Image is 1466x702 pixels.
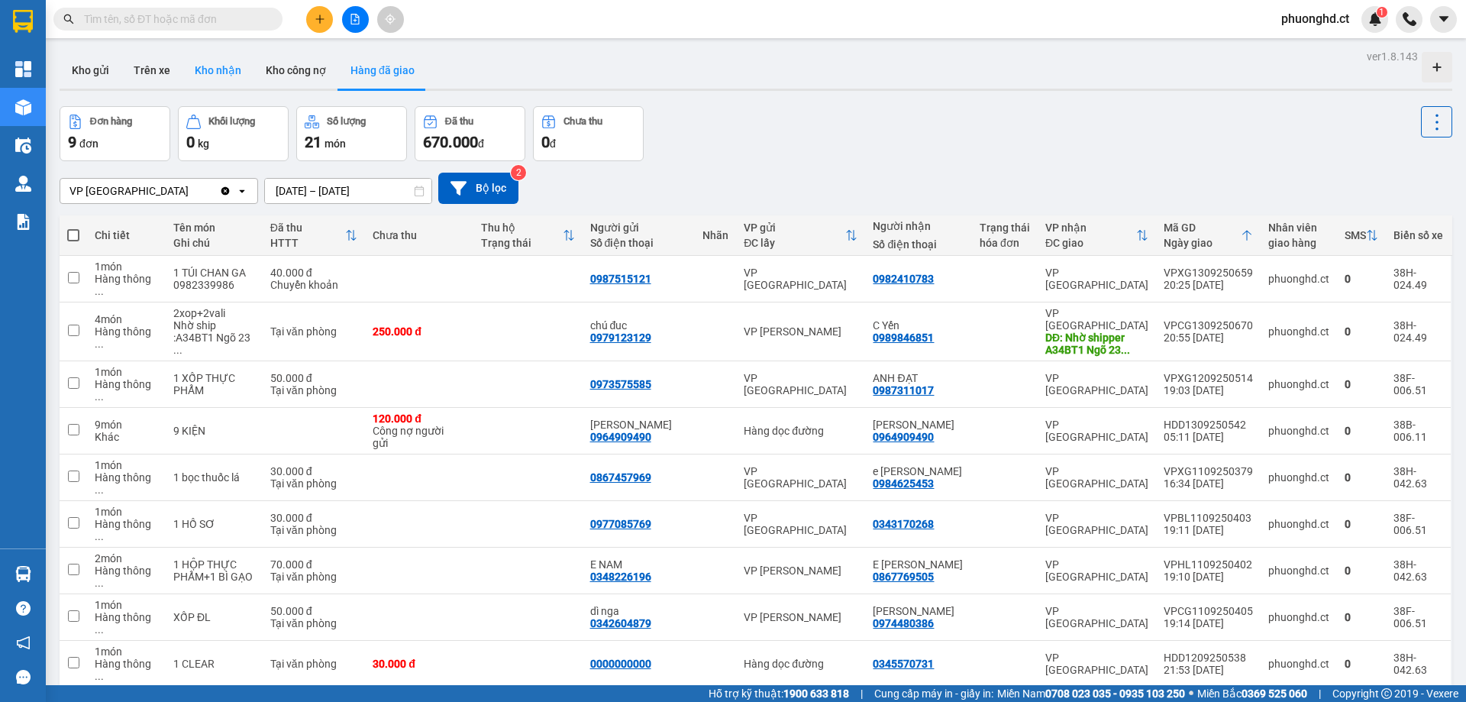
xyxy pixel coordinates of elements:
button: Trên xe [121,52,182,89]
div: 0345570731 [873,658,934,670]
button: Khối lượng0kg [178,106,289,161]
div: 9 KIỆN [173,425,255,437]
input: Selected VP Hà Đông. [190,183,192,199]
input: Tìm tên, số ĐT hoặc mã đơn [84,11,264,27]
div: Thu hộ [481,222,562,234]
div: 1 bọc thuốc lá [173,471,255,484]
div: 0982339986 [173,279,255,291]
span: search [63,14,74,24]
div: 19:03 [DATE] [1164,384,1253,396]
div: VP [GEOGRAPHIC_DATA] [1045,652,1148,676]
div: 1 HỒ SƠ [173,518,255,530]
div: 38F-006.51 [1393,512,1443,536]
span: ... [95,285,104,297]
div: 0 [1345,658,1378,670]
div: Biển số xe [1393,229,1443,241]
div: 38F-006.51 [1393,372,1443,396]
span: ⚪️ [1189,691,1193,697]
div: 19:11 [DATE] [1164,524,1253,536]
div: Chưa thu [373,229,466,241]
span: món [325,137,346,150]
th: Toggle SortBy [736,215,865,256]
div: Khối lượng [208,116,255,127]
button: aim [377,6,404,33]
span: 21 [305,133,321,151]
span: aim [385,14,396,24]
span: ... [95,577,104,589]
span: ... [95,338,104,350]
span: copyright [1381,688,1392,699]
div: Tại văn phòng [270,524,357,536]
div: 0 [1345,273,1378,285]
span: 0 [186,133,195,151]
div: 50.000 đ [270,372,357,384]
div: 0984625453 [873,477,934,490]
img: icon-new-feature [1368,12,1382,26]
div: VP [GEOGRAPHIC_DATA] [1045,307,1148,332]
img: solution-icon [15,214,31,230]
div: 1 CLEAR [173,658,255,670]
div: Tạo kho hàng mới [1422,52,1452,82]
div: Trạng thái [481,237,562,249]
div: 0 [1345,565,1378,577]
div: 250.000 đ [373,325,466,338]
div: XỐP ĐL [173,611,255,623]
span: | [861,685,863,702]
div: Tại văn phòng [270,477,357,490]
div: E Vân Anh [873,558,964,571]
div: VPXG1109250379 [1164,465,1253,477]
div: 0974480386 [873,617,934,629]
div: 30.000 đ [270,465,357,477]
img: logo-vxr [13,10,33,33]
div: C Yến [873,319,964,332]
div: Hàng dọc đường [744,425,857,437]
th: Toggle SortBy [473,215,582,256]
div: VP [GEOGRAPHIC_DATA] [744,465,857,490]
div: Số điện thoại [590,237,688,249]
div: phuonghd.ct [1268,518,1329,530]
div: giao hàng [1268,237,1329,249]
button: caret-down [1430,6,1457,33]
span: đ [478,137,484,150]
div: 20:25 [DATE] [1164,279,1253,291]
div: VP [GEOGRAPHIC_DATA] [1045,605,1148,629]
div: 0000000000 [590,658,651,670]
div: 05:11 [DATE] [1164,431,1253,443]
span: ... [95,530,104,542]
div: Công nợ người gửi [373,425,449,449]
img: dashboard-icon [15,61,31,77]
span: question-circle [16,601,31,616]
div: 1 món [95,645,158,658]
div: 9 món [95,419,158,431]
div: chú đuc [590,319,688,332]
div: Chuyển khoản [270,279,357,291]
div: VP [GEOGRAPHIC_DATA] [1045,512,1148,536]
div: phuonghd.ct [1268,378,1329,390]
div: Tại văn phòng [270,658,357,670]
div: 1 HỘP THỰC PHẨM+1 BÌ GẠO [173,558,255,583]
div: ver 1.8.143 [1367,48,1418,65]
span: Cung cấp máy in - giấy in: [874,685,993,702]
div: 0867769505 [873,571,934,583]
div: VPXG1309250659 [1164,267,1253,279]
div: Hàng thông thường [95,518,158,542]
div: 0867457969 [590,471,651,484]
div: Hàng thông thường [95,611,158,636]
div: 30.000 đ [270,512,357,524]
div: 0 [1345,471,1378,484]
th: Toggle SortBy [1337,215,1386,256]
span: notification [16,636,31,650]
div: 120.000 đ [373,412,466,425]
div: VPCG1309250670 [1164,319,1253,332]
div: VPBL1109250403 [1164,512,1253,524]
svg: Clear value [219,185,231,197]
div: 40.000 đ [270,267,357,279]
div: Lê Anh [873,605,964,617]
div: Hàng dọc đường [744,658,857,670]
div: Hàng thông thường [95,273,158,297]
div: HDD1309250542 [1164,419,1253,431]
div: VP [GEOGRAPHIC_DATA] [69,183,189,199]
div: VP nhận [1045,222,1136,234]
div: VP [GEOGRAPHIC_DATA] [1045,372,1148,396]
div: Hàng thông thường [95,658,158,682]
